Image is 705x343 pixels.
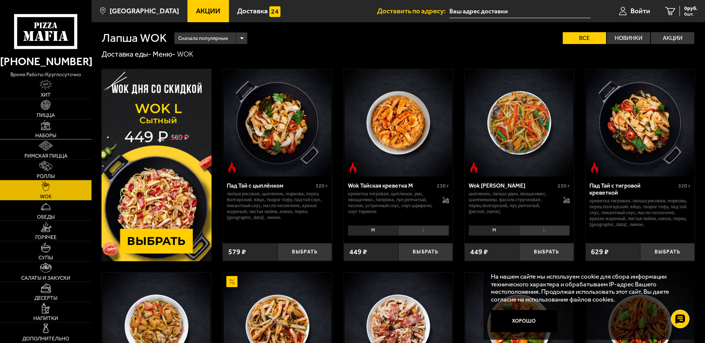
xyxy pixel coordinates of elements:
[469,225,519,236] li: M
[269,6,280,17] img: 15daf4d41897b9f0e9f617042186c801.svg
[21,276,70,281] span: Салаты и закуски
[344,69,453,176] a: Острое блюдоWok Тайская креветка M
[110,7,179,14] span: [GEOGRAPHIC_DATA]
[37,215,55,220] span: Обеды
[469,182,556,189] div: Wok [PERSON_NAME]
[223,69,332,176] a: Острое блюдоПад Тай с цыплёнком
[468,162,479,173] img: Острое блюдо
[589,182,676,196] div: Пад Тай с тигровой креветкой
[640,243,695,261] button: Выбрать
[177,50,193,59] div: WOK
[349,248,367,256] span: 449 ₽
[586,69,694,176] img: Пад Тай с тигровой креветкой
[377,7,449,14] span: Доставить по адресу:
[470,248,488,256] span: 449 ₽
[348,225,398,236] li: M
[40,194,51,199] span: WOK
[651,32,694,44] label: Акции
[591,248,609,256] span: 629 ₽
[491,310,557,332] button: Хорошо
[316,183,328,189] span: 320 г
[398,243,453,261] button: Выбрать
[586,69,695,176] a: Острое блюдоПад Тай с тигровой креветкой
[34,296,57,301] span: Десерты
[345,69,452,176] img: Wok Тайская креветка M
[39,255,53,260] span: Супы
[684,6,698,11] span: 0 руб.
[469,191,556,214] p: цыпленок, лапша удон, овощи микс, шампиньоны, фасоль стручковая , перец болгарский, лук репчатый,...
[437,183,449,189] span: 230 г
[24,154,67,159] span: Римская пицца
[491,273,683,303] p: На нашем сайте мы используем cookie для сбора информации технического характера и обрабатываем IP...
[35,235,57,240] span: Горячее
[227,182,314,189] div: Пад Тай с цыплёнком
[37,174,55,179] span: Роллы
[558,183,570,189] span: 230 г
[153,50,176,58] a: Меню-
[224,69,331,176] img: Пад Тай с цыплёнком
[41,93,51,98] span: Хит
[178,31,228,46] span: Сначала популярные
[519,225,570,236] li: L
[398,225,449,236] li: L
[519,243,573,261] button: Выбрать
[102,50,152,58] a: Доставка еды-
[35,133,56,138] span: Наборы
[33,316,58,321] span: Напитки
[465,69,574,176] a: Острое блюдоWok Карри М
[607,32,650,44] label: Новинки
[196,7,220,14] span: Акции
[347,162,359,173] img: Острое блюдо
[226,162,237,173] img: Острое блюдо
[631,7,650,14] span: Войти
[449,4,591,18] input: Ваш адрес доставки
[237,7,268,14] span: Доставка
[227,191,328,220] p: лапша рисовая, цыпленок, морковь, перец болгарский, яйцо, творог тофу, пад тай соус, пикантный со...
[348,191,435,214] p: креветка тигровая, цыпленок, рис, овощи микс, паприка, лук репчатый, чеснок, устричный соус, соус...
[102,32,167,44] h1: Лапша WOK
[684,12,698,16] span: 0 шт.
[226,276,237,287] img: Акционный
[465,69,573,176] img: Wok Карри М
[228,248,246,256] span: 579 ₽
[589,198,691,227] p: креветка тигровая, лапша рисовая, морковь, перец болгарский, яйцо, творог тофу, пад тай соус, пик...
[37,113,55,118] span: Пицца
[277,243,332,261] button: Выбрать
[563,32,606,44] label: Все
[589,162,600,173] img: Острое блюдо
[678,183,691,189] span: 320 г
[22,336,69,342] span: Дополнительно
[348,182,435,189] div: Wok Тайская креветка M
